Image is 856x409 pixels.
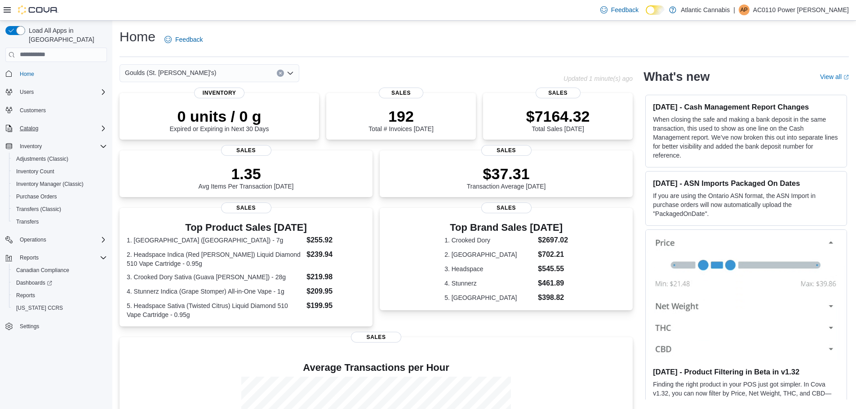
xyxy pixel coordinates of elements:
dt: 2. [GEOGRAPHIC_DATA] [444,250,534,259]
span: Operations [20,236,46,243]
span: Adjustments (Classic) [13,154,107,164]
span: Dashboards [16,279,52,286]
a: Purchase Orders [13,191,61,202]
button: Transfers (Classic) [9,203,111,215]
button: Operations [16,234,50,245]
a: Feedback [597,1,642,19]
dd: $545.55 [538,264,568,274]
h3: [DATE] - Cash Management Report Changes [653,102,839,111]
button: Catalog [16,123,42,134]
button: Inventory [2,140,111,153]
a: Inventory Count [13,166,58,177]
a: Reports [13,290,39,301]
span: Feedback [175,35,203,44]
span: Reports [16,252,107,263]
button: Customers [2,104,111,117]
span: Goulds (St. [PERSON_NAME]'s) [125,67,216,78]
h3: [DATE] - ASN Imports Packaged On Dates [653,179,839,188]
span: Settings [20,323,39,330]
dd: $255.92 [306,235,365,246]
h3: Top Brand Sales [DATE] [444,222,568,233]
dt: 2. Headspace Indica (Red [PERSON_NAME]) Liquid Diamond 510 Vape Cartridge - 0.95g [127,250,303,268]
span: Reports [13,290,107,301]
div: Total # Invoices [DATE] [368,107,433,132]
dt: 3. Crooked Dory Sativa (Guava [PERSON_NAME]) - 28g [127,273,303,281]
dd: $209.95 [306,286,365,297]
button: Settings [2,320,111,333]
p: Atlantic Cannabis [681,4,730,15]
dd: $199.95 [306,300,365,311]
a: Settings [16,321,43,332]
p: Updated 1 minute(s) ago [563,75,633,82]
span: Catalog [20,125,38,132]
a: [US_STATE] CCRS [13,303,67,313]
a: Canadian Compliance [13,265,73,276]
button: [US_STATE] CCRS [9,302,111,314]
span: Transfers [13,216,107,227]
span: Sales [379,88,424,98]
dd: $219.98 [306,272,365,282]
span: Inventory Count [16,168,54,175]
img: Cova [18,5,58,14]
span: Sales [481,202,532,213]
span: Home [16,68,107,79]
h3: Top Product Sales [DATE] [127,222,365,233]
nav: Complex example [5,64,107,356]
span: Sales [351,332,401,343]
span: Sales [221,145,271,156]
span: Inventory [20,143,42,150]
div: Expired or Expiring in Next 30 Days [170,107,269,132]
span: Transfers [16,218,39,225]
dt: 5. [GEOGRAPHIC_DATA] [444,293,534,302]
p: AC0110 Power [PERSON_NAME] [753,4,849,15]
p: $37.31 [467,165,546,183]
a: Home [16,69,38,79]
svg: External link [843,75,849,80]
button: Purchase Orders [9,190,111,203]
p: When closing the safe and making a bank deposit in the same transaction, this used to show as one... [653,115,839,160]
a: Dashboards [13,277,56,288]
div: AC0110 Power Mike [739,4,750,15]
button: Clear input [277,70,284,77]
button: Users [16,87,37,97]
button: Inventory Manager (Classic) [9,178,111,190]
p: 192 [368,107,433,125]
button: Reports [9,289,111,302]
dt: 3. Headspace [444,264,534,273]
button: Users [2,86,111,98]
span: Users [16,87,107,97]
button: Inventory Count [9,165,111,178]
dd: $461.89 [538,278,568,289]
span: Users [20,88,34,96]
span: Settings [16,321,107,332]
dt: 5. Headspace Sativa (Twisted Citrus) Liquid Diamond 510 Vape Cartridge - 0.95g [127,301,303,319]
dt: 1. [GEOGRAPHIC_DATA] ([GEOGRAPHIC_DATA]) - 7g [127,236,303,245]
span: Washington CCRS [13,303,107,313]
div: Avg Items Per Transaction [DATE] [199,165,294,190]
span: Load All Apps in [GEOGRAPHIC_DATA] [25,26,107,44]
dt: 4. Stunnerz Indica (Grape Stomper) All-in-One Vape - 1g [127,287,303,296]
span: Sales [481,145,532,156]
button: Inventory [16,141,45,152]
span: Inventory Manager (Classic) [13,179,107,189]
h3: [DATE] - Product Filtering in Beta in v1.32 [653,367,839,376]
button: Catalog [2,122,111,135]
span: Sales [221,202,271,213]
button: Canadian Compliance [9,264,111,277]
input: Dark Mode [646,5,665,15]
span: [US_STATE] CCRS [16,304,63,312]
p: | [733,4,735,15]
p: 0 units / 0 g [170,107,269,125]
dd: $239.94 [306,249,365,260]
dd: $398.82 [538,292,568,303]
button: Home [2,67,111,80]
dd: $2697.02 [538,235,568,246]
h2: What's new [643,70,710,84]
span: Canadian Compliance [16,267,69,274]
span: Feedback [611,5,639,14]
p: If you are using the Ontario ASN format, the ASN Import in purchase orders will now automatically... [653,191,839,218]
span: Home [20,70,34,78]
span: Catalog [16,123,107,134]
span: Sales [536,88,581,98]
